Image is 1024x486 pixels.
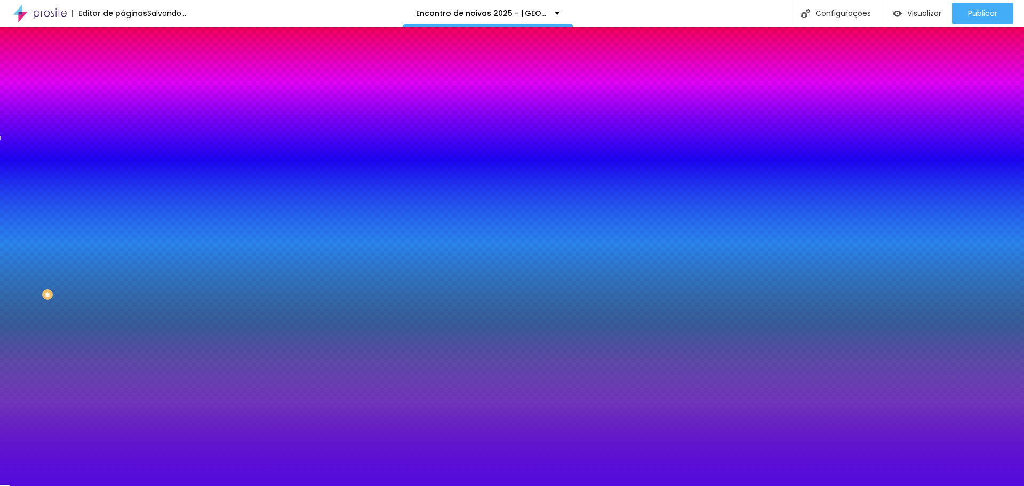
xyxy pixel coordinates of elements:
[801,9,810,18] img: Icone
[952,3,1013,24] button: Publicar
[147,10,186,17] div: Salvando...
[882,3,952,24] button: Visualizar
[907,9,941,18] span: Visualizar
[968,9,997,18] span: Publicar
[416,10,547,17] p: Encontro de noivas 2025 - [GEOGRAPHIC_DATA]
[893,9,902,18] img: view-1.svg
[72,10,147,17] div: Editor de páginas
